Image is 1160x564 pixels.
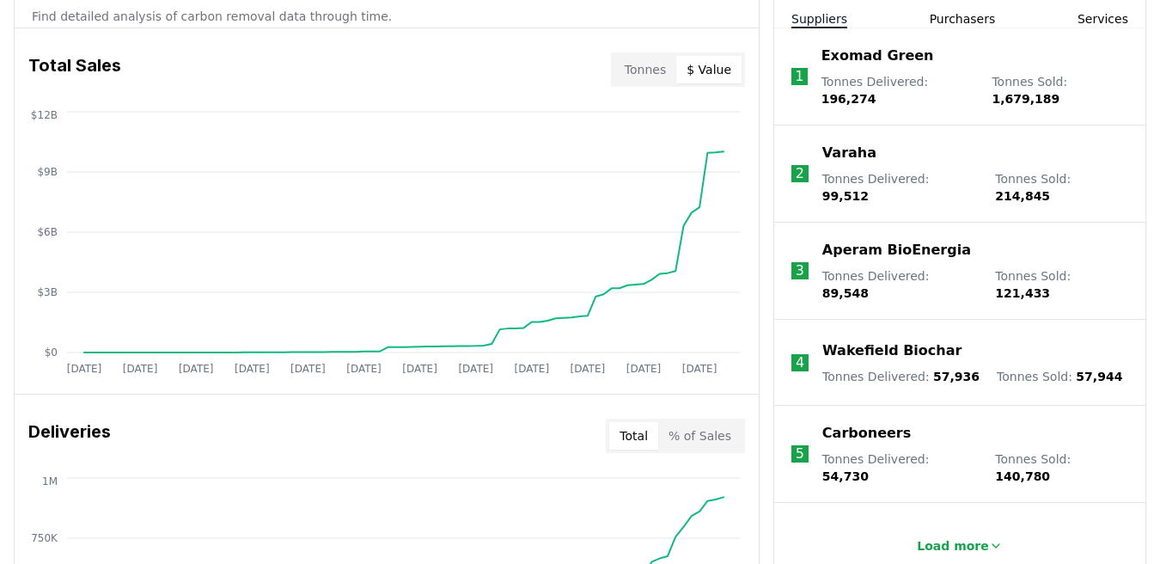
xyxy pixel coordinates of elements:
p: Tonnes Delivered : [822,170,978,205]
tspan: [DATE] [571,363,606,375]
span: 140,780 [995,469,1050,483]
tspan: [DATE] [179,363,214,375]
tspan: $12B [31,109,58,121]
p: 4 [796,352,804,373]
p: Tonnes Delivered : [822,368,980,385]
button: % of Sales [658,422,742,450]
tspan: $3B [37,286,58,298]
p: Tonnes Delivered : [821,73,975,107]
p: Tonnes Delivered : [822,451,978,485]
tspan: 750K [31,532,58,544]
tspan: [DATE] [458,363,493,375]
tspan: [DATE] [235,363,270,375]
span: 121,433 [995,286,1050,300]
button: $ Value [676,56,742,83]
span: 57,936 [933,370,980,383]
tspan: [DATE] [123,363,158,375]
tspan: $6B [37,226,58,238]
button: Services [1078,10,1128,28]
button: Tonnes [614,56,676,83]
p: 3 [796,261,804,281]
span: 89,548 [822,286,869,300]
tspan: [DATE] [346,363,382,375]
h3: Total Sales [28,52,121,87]
a: Aperam BioEnergia [822,240,971,261]
a: Varaha [822,143,876,163]
tspan: $9B [37,166,58,178]
p: Load more [917,537,989,555]
tspan: [DATE] [682,363,717,375]
a: Wakefield Biochar [822,340,962,361]
p: Tonnes Delivered : [822,267,978,302]
tspan: [DATE] [290,363,326,375]
tspan: [DATE] [515,363,550,375]
p: Tonnes Sold : [995,170,1128,205]
tspan: [DATE] [402,363,437,375]
h3: Deliveries [28,419,111,453]
span: 57,944 [1076,370,1122,383]
a: Exomad Green [821,46,934,66]
tspan: [DATE] [67,363,102,375]
tspan: 1M [42,475,58,487]
p: Find detailed analysis of carbon removal data through time. [32,8,742,25]
p: Tonnes Sold : [992,73,1128,107]
span: 214,845 [995,189,1050,203]
p: Tonnes Sold : [995,451,1128,485]
span: 99,512 [822,189,869,203]
tspan: [DATE] [626,363,662,375]
p: Tonnes Sold : [995,267,1128,302]
span: 1,679,189 [992,92,1059,106]
button: Suppliers [791,10,847,28]
p: 2 [796,163,804,184]
button: Total [609,422,658,450]
span: 196,274 [821,92,876,106]
p: 5 [796,444,804,464]
p: Tonnes Sold : [997,368,1122,385]
span: 54,730 [822,469,869,483]
a: Carboneers [822,423,911,444]
button: Purchasers [930,10,996,28]
button: Load more [903,529,1017,563]
p: 1 [795,66,803,87]
tspan: $0 [45,346,58,359]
